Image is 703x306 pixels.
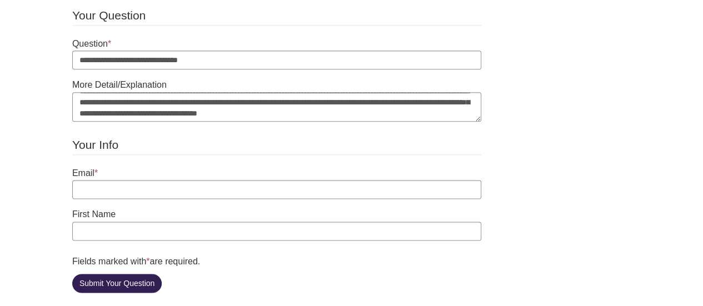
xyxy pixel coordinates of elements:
[3,3,130,45] h2: Chat with a Librarian
[72,166,98,180] label: Email
[11,87,59,96] label: Your Question*
[72,6,481,293] form: Form to ask a question
[72,254,481,269] div: Fields marked with are required.
[72,207,116,222] label: First Name
[72,78,167,92] label: More Detail/Explanation
[72,37,111,51] label: Question
[72,6,481,26] legend: Your Question
[72,136,481,155] legend: Your Info
[72,274,162,293] button: Submit Your Question
[11,134,108,146] button: Start Chat
[11,53,29,63] label: Name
